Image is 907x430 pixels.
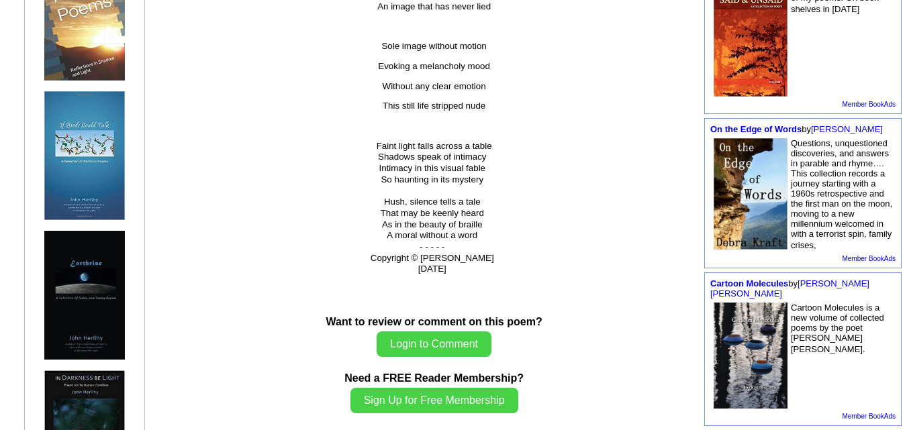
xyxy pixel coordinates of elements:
span: An image that has never lied [377,1,491,11]
a: Member BookAds [843,413,896,420]
span: [DATE] [418,264,446,274]
img: shim.gif [44,220,45,227]
span: This still life stripped nude [383,101,485,111]
span: Intimacy in this visual fable [379,163,485,173]
span: Evoking a melancholy mood [378,61,490,71]
a: On the Edge of Words [710,124,802,134]
span: Faint light falls across a table [377,141,492,151]
img: 73696.jpg [714,303,787,408]
a: Sign Up for Free Membership [350,394,518,406]
span: [PERSON_NAME] [420,253,494,263]
a: Login to Comment [377,338,491,350]
button: Sign Up for Free Membership [350,388,518,413]
font: Cartoon Molecules is a new volume of collected poems by the poet [PERSON_NAME] [PERSON_NAME]. [791,303,884,354]
span: So haunting in its mystery [381,174,483,184]
img: 74994.jpg [44,91,125,220]
span: A moral without a word [387,230,477,240]
span: Sole image without motion [381,41,486,51]
img: 74021.jpg [44,231,125,360]
span: Without any clear emotion [383,81,486,91]
button: Login to Comment [377,331,491,357]
b: Want to review or comment on this poem? [326,316,542,327]
span: As in the beauty of braille [382,219,483,229]
font: by [710,278,869,299]
span: Copyright © [371,253,494,263]
a: Member BookAds [843,255,896,262]
span: Hush, silence tells a tale [384,197,481,207]
img: shim.gif [44,360,45,366]
span: That may be keenly heard [381,208,484,218]
b: Need a FREE Reader Membership? [344,372,524,384]
a: Cartoon Molecules [710,278,788,288]
a: [PERSON_NAME] [PERSON_NAME] [710,278,869,299]
font: Questions, unquestioned discoveries, and answers in parable and rhyme…. This collection records a... [791,138,892,250]
img: shim.gif [44,80,45,87]
span: Shadows speak of intimacy [378,152,487,162]
span: - - - - - [420,241,444,252]
font: by [710,124,883,134]
img: 56982.jpg [714,138,787,250]
a: [PERSON_NAME] [811,124,883,134]
a: Member BookAds [843,101,896,108]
